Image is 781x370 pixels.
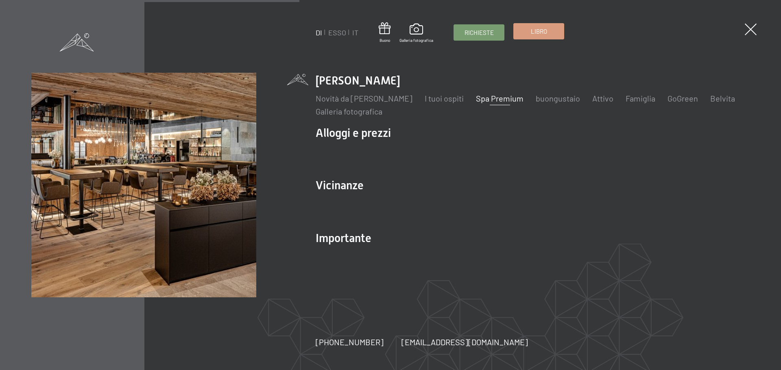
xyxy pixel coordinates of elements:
a: ESSO [328,28,346,37]
a: Belvita [710,93,735,103]
font: [PHONE_NUMBER] [316,337,384,347]
a: GoGreen [668,93,698,103]
a: I tuoi ospiti [425,93,464,103]
a: IT [352,28,358,37]
a: Buono [379,22,390,43]
font: [EMAIL_ADDRESS][DOMAIN_NAME] [401,337,528,347]
a: Famiglia [626,93,655,103]
a: [EMAIL_ADDRESS][DOMAIN_NAME] [401,336,528,348]
a: Richieste [454,25,504,40]
a: Galleria fotografica [399,24,433,43]
font: Buono [380,38,390,43]
a: DI [316,28,322,37]
a: Libro [514,24,564,39]
font: Galleria fotografica [399,38,433,43]
a: Novità da [PERSON_NAME] [316,93,412,103]
font: Richieste [465,29,494,36]
a: Spa Premium [476,93,524,103]
font: Libro [531,28,547,35]
a: Attivo [592,93,613,103]
a: buongustaio [536,93,580,103]
a: Galleria fotografica [316,106,382,116]
a: [PHONE_NUMBER] [316,336,384,348]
